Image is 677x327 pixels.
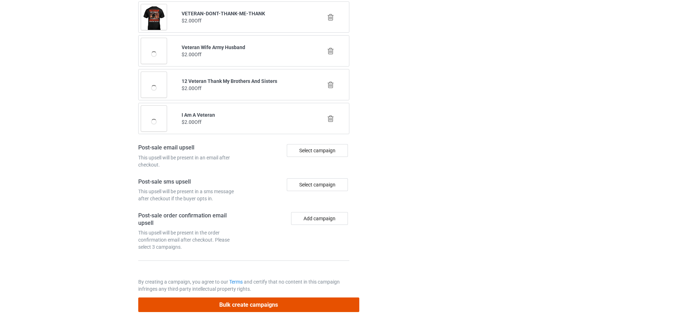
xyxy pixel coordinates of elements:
b: Veteran Wife Army Husband [182,44,245,50]
b: I Am A Veteran [182,112,215,118]
div: $2.00 Off [182,85,306,92]
p: By creating a campaign, you agree to our and certify that no content in this campaign infringes a... [138,278,349,292]
b: VETERAN-DONT-THANK-ME-THANK [182,11,265,16]
h4: Post-sale order confirmation email upsell [138,212,241,227]
div: $2.00 Off [182,118,306,126]
h4: Post-sale sms upsell [138,178,241,186]
button: Add campaign [291,212,348,225]
div: Select campaign [287,144,348,157]
div: $2.00 Off [182,17,306,24]
div: This upsell will be present in the order confirmation email after checkout. Please select 3 campa... [138,229,241,250]
b: 12 Veteran Thank My Brothers And Sisters [182,78,277,84]
div: $2.00 Off [182,51,306,58]
div: This upsell will be present in an email after checkout. [138,154,241,168]
div: Select campaign [287,178,348,191]
a: Terms [229,279,243,285]
h4: Post-sale email upsell [138,144,241,152]
div: This upsell will be present in a sms message after checkout if the buyer opts in. [138,188,241,202]
button: Bulk create campaigns [138,297,359,312]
